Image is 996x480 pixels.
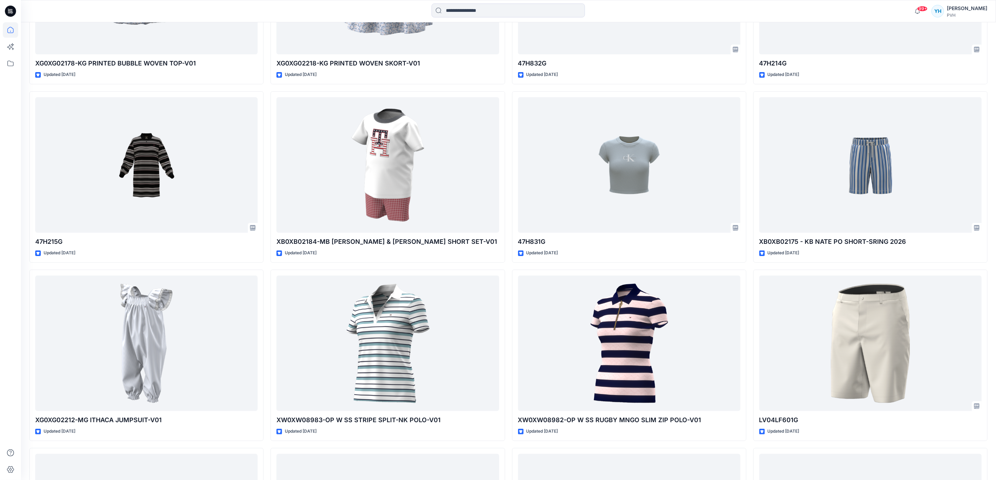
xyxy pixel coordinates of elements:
p: Updated [DATE] [526,71,558,78]
a: LV04LF601G [759,276,982,411]
p: XG0XG02218-KG PRINTED WOVEN SKORT-V01 [276,59,499,68]
p: Updated [DATE] [44,71,75,78]
div: [PERSON_NAME] [947,4,987,13]
a: XB0XB02184-MB TONY TEE & PULLON SHORT SET-V01 [276,97,499,233]
p: 47H215G [35,237,258,247]
p: XB0XB02184-MB [PERSON_NAME] & [PERSON_NAME] SHORT SET-V01 [276,237,499,247]
p: Updated [DATE] [44,249,75,257]
p: XW0XW08983-OP W SS STRIPE SPLIT-NK POLO-V01 [276,415,499,425]
p: Updated [DATE] [285,249,317,257]
p: Updated [DATE] [285,428,317,435]
p: Updated [DATE] [768,249,799,257]
p: Updated [DATE] [768,428,799,435]
p: Updated [DATE] [526,249,558,257]
p: XG0XG02212-MG ITHACA JUMPSUIT-V01 [35,415,258,425]
p: Updated [DATE] [285,71,317,78]
div: PVH [947,13,987,18]
p: LV04LF601G [759,415,982,425]
p: XB0XB02175 - KB NATE PO SHORT-SRING 2026 [759,237,982,247]
a: XG0XG02212-MG ITHACA JUMPSUIT-V01 [35,276,258,411]
a: XW0XW08982-OP W SS RUGBY MNGO SLIM ZIP POLO-V01 [518,276,740,411]
div: YH [932,5,944,17]
p: Updated [DATE] [768,71,799,78]
p: Updated [DATE] [526,428,558,435]
p: 47H831G [518,237,740,247]
a: XB0XB02175 - KB NATE PO SHORT-SRING 2026 [759,97,982,233]
a: XW0XW08983-OP W SS STRIPE SPLIT-NK POLO-V01 [276,276,499,411]
a: 47H831G [518,97,740,233]
p: Updated [DATE] [44,428,75,435]
span: 99+ [917,6,928,11]
p: XG0XG02178-KG PRINTED BUBBLE WOVEN TOP-V01 [35,59,258,68]
p: 47H832G [518,59,740,68]
p: XW0XW08982-OP W SS RUGBY MNGO SLIM ZIP POLO-V01 [518,415,740,425]
a: 47H215G [35,97,258,233]
p: 47H214G [759,59,982,68]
